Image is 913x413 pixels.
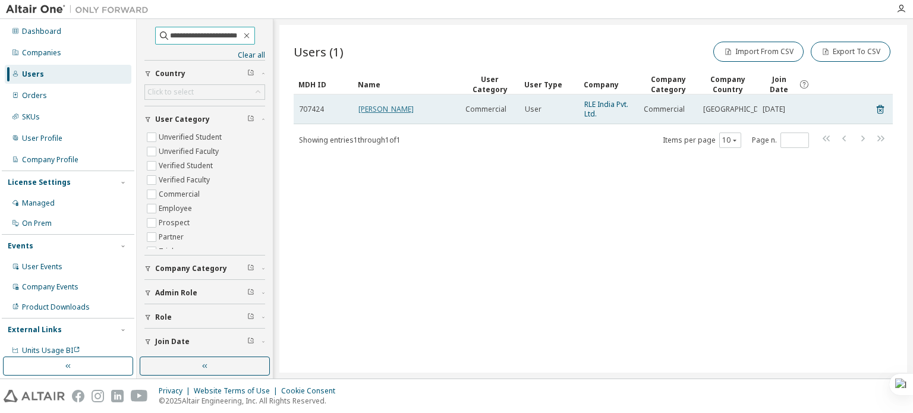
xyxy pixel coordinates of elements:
[713,42,804,62] button: Import From CSV
[811,42,890,62] button: Export To CSV
[22,198,55,208] div: Managed
[144,280,265,306] button: Admin Role
[131,390,148,402] img: youtube.svg
[22,134,62,143] div: User Profile
[703,105,775,114] span: [GEOGRAPHIC_DATA]
[524,75,574,94] div: User Type
[584,75,634,94] div: Company
[22,262,62,272] div: User Events
[159,244,176,258] label: Trial
[159,386,194,396] div: Privacy
[298,75,348,94] div: MDH ID
[72,390,84,402] img: facebook.svg
[155,313,172,322] span: Role
[299,135,401,145] span: Showing entries 1 through 1 of 1
[22,302,90,312] div: Product Downloads
[144,329,265,355] button: Join Date
[8,178,71,187] div: License Settings
[799,79,810,90] svg: Date when the user was first added or directly signed up. If the user was deleted and later re-ad...
[155,264,227,273] span: Company Category
[465,105,506,114] span: Commercial
[247,288,254,298] span: Clear filter
[358,104,414,114] a: [PERSON_NAME]
[22,91,47,100] div: Orders
[247,337,254,346] span: Clear filter
[22,112,40,122] div: SKUs
[22,345,80,355] span: Units Usage BI
[159,130,224,144] label: Unverified Student
[144,51,265,60] a: Clear all
[663,133,741,148] span: Items per page
[159,173,212,187] label: Verified Faculty
[4,390,65,402] img: altair_logo.svg
[763,105,785,114] span: [DATE]
[92,390,104,402] img: instagram.svg
[159,144,221,159] label: Unverified Faculty
[155,288,197,298] span: Admin Role
[8,241,33,251] div: Events
[247,69,254,78] span: Clear filter
[247,313,254,322] span: Clear filter
[155,115,210,124] span: User Category
[8,325,62,335] div: External Links
[525,105,541,114] span: User
[247,264,254,273] span: Clear filter
[465,74,515,94] div: User Category
[22,219,52,228] div: On Prem
[294,43,344,60] span: Users (1)
[155,337,190,346] span: Join Date
[22,70,44,79] div: Users
[194,386,281,396] div: Website Terms of Use
[159,396,342,406] p: © 2025 Altair Engineering, Inc. All Rights Reserved.
[147,87,194,97] div: Click to select
[22,48,61,58] div: Companies
[299,105,324,114] span: 707424
[22,282,78,292] div: Company Events
[159,216,192,230] label: Prospect
[644,105,685,114] span: Commercial
[752,133,809,148] span: Page n.
[144,61,265,87] button: Country
[584,99,628,119] a: RLE India Pvt. Ltd.
[762,74,796,94] span: Join Date
[247,115,254,124] span: Clear filter
[643,74,693,94] div: Company Category
[159,159,215,173] label: Verified Student
[111,390,124,402] img: linkedin.svg
[703,74,753,94] div: Company Country
[159,187,202,201] label: Commercial
[155,69,185,78] span: Country
[145,85,265,99] div: Click to select
[358,75,455,94] div: Name
[6,4,155,15] img: Altair One
[22,155,78,165] div: Company Profile
[144,256,265,282] button: Company Category
[22,27,61,36] div: Dashboard
[144,304,265,330] button: Role
[281,386,342,396] div: Cookie Consent
[159,201,194,216] label: Employee
[722,135,738,145] button: 10
[144,106,265,133] button: User Category
[159,230,186,244] label: Partner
